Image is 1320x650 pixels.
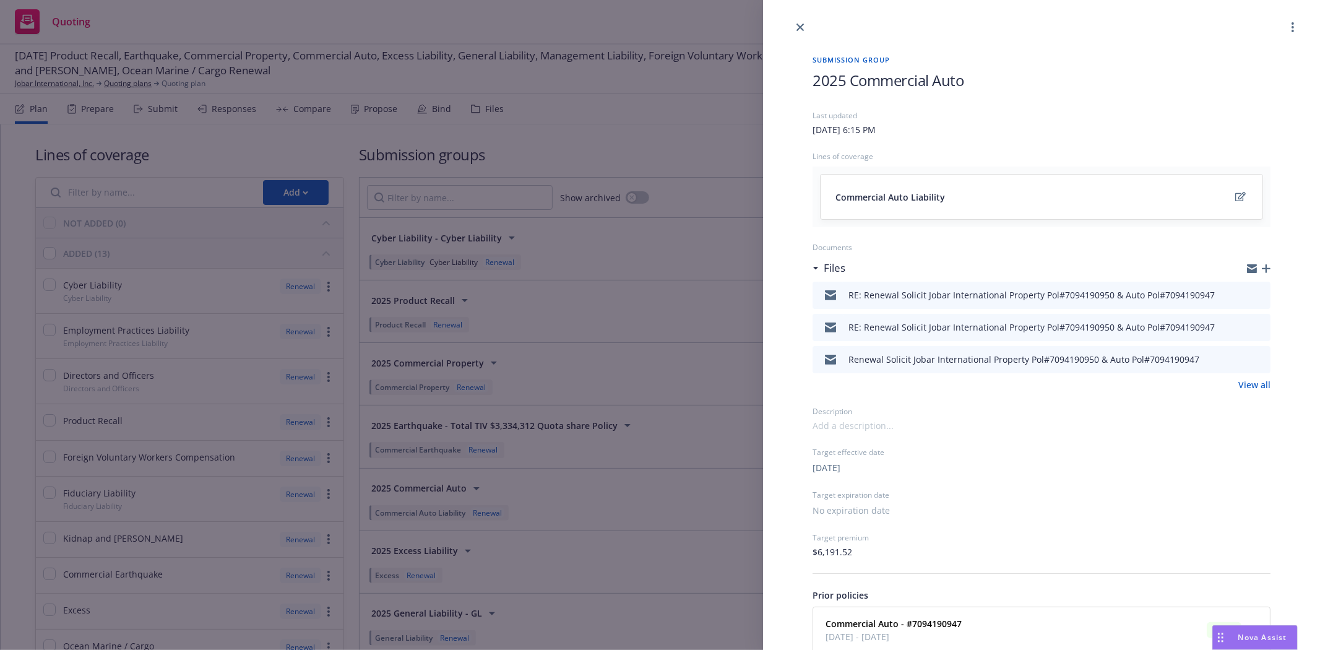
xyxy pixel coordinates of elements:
div: RE: Renewal Solicit Jobar International Property Pol#7094190950 & Auto Pol#7094190947 [848,288,1215,301]
button: preview file [1254,352,1266,367]
div: Drag to move [1213,626,1228,649]
a: View all [1238,378,1270,391]
button: [DATE] [813,461,840,474]
strong: Commercial Auto - #7094190947 [826,618,962,630]
div: Files [813,260,845,276]
div: Documents [813,242,1270,253]
a: close [793,20,808,35]
button: download file [1235,320,1245,335]
a: View Policy [1245,623,1260,638]
a: edit [1233,189,1248,204]
div: Target premium [813,532,1270,543]
div: RE: Renewal Solicit Jobar International Property Pol#7094190950 & Auto Pol#7094190947 [848,321,1215,334]
a: more [1285,20,1300,35]
button: preview file [1254,320,1266,335]
button: preview file [1254,288,1266,303]
span: Active [1212,625,1236,636]
span: 2025 Commercial Auto [813,70,964,90]
span: Nova Assist [1238,632,1287,643]
div: Description [813,406,1270,417]
div: [DATE] 6:15 PM [813,123,876,136]
div: Renewal Solicit Jobar International Property Pol#7094190950 & Auto Pol#7094190947 [848,353,1199,366]
span: $6,191.52 [813,545,852,558]
button: download file [1235,352,1245,367]
button: Nova Assist [1212,625,1298,650]
button: No expiration date [813,504,890,517]
span: Submission group [813,54,1270,65]
div: Prior policies [813,589,1270,602]
h3: Files [824,260,845,276]
div: Last updated [813,110,1270,121]
div: Lines of coverage [813,151,1270,162]
button: download file [1235,288,1245,303]
div: Target effective date [813,447,1270,457]
span: [DATE] - [DATE] [826,630,962,643]
span: Commercial Auto Liability [835,191,945,204]
div: Target expiration date [813,490,1270,500]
